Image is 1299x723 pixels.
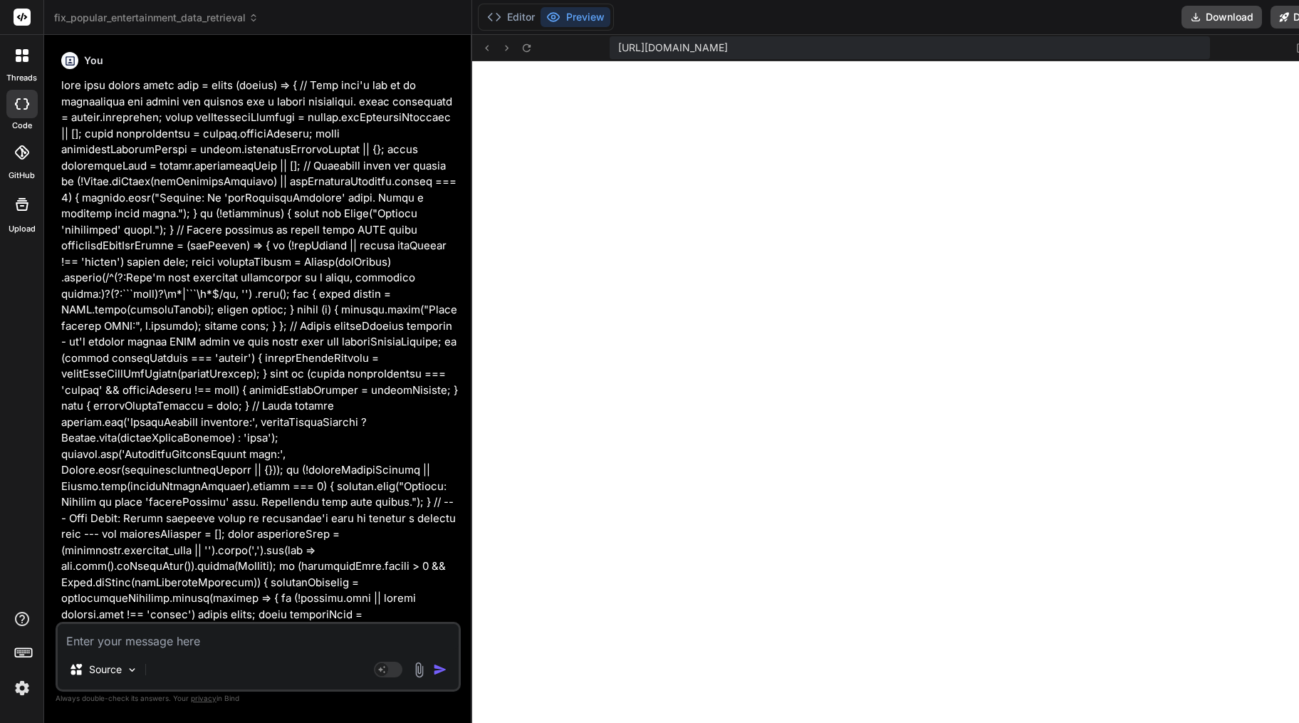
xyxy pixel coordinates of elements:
[10,676,34,700] img: settings
[84,53,103,68] h6: You
[54,11,259,25] span: fix_popular_entertainment_data_retrieval
[1181,6,1262,28] button: Download
[618,41,728,55] span: [URL][DOMAIN_NAME]
[191,694,216,702] span: privacy
[12,120,32,132] label: code
[126,664,138,676] img: Pick Models
[481,7,541,27] button: Editor
[541,7,610,27] button: Preview
[9,170,35,182] label: GitHub
[9,223,36,235] label: Upload
[433,662,447,677] img: icon
[6,72,37,84] label: threads
[56,692,461,705] p: Always double-check its answers. Your in Bind
[411,662,427,678] img: attachment
[89,662,122,677] p: Source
